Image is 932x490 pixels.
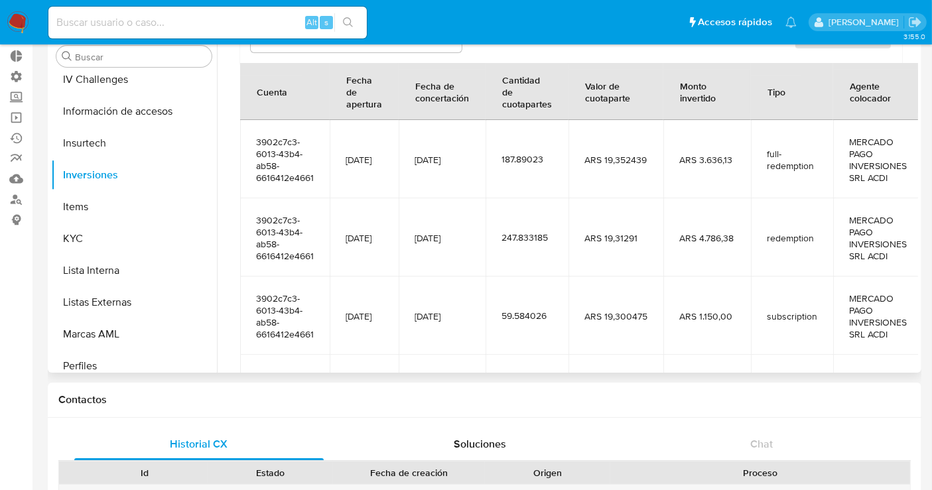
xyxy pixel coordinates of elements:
h1: Contactos [58,393,911,406]
div: Id [92,466,198,479]
input: Buscar [75,51,206,63]
button: IV Challenges [51,64,217,95]
span: Alt [306,16,317,29]
button: search-icon [334,13,362,32]
a: Notificaciones [785,17,797,28]
input: Buscar usuario o caso... [48,14,367,31]
div: Proceso [620,466,901,479]
button: Insurtech [51,127,217,159]
a: Salir [908,15,922,29]
span: 3.155.0 [903,31,925,42]
div: Origen [494,466,601,479]
button: Lista Interna [51,255,217,286]
span: Chat [750,436,773,452]
span: Accesos rápidos [698,15,772,29]
button: Inversiones [51,159,217,191]
button: Listas Externas [51,286,217,318]
button: KYC [51,223,217,255]
span: Historial CX [170,436,228,452]
button: Marcas AML [51,318,217,350]
button: Información de accesos [51,95,217,127]
p: sandra.chabay@mercadolibre.com [829,16,903,29]
button: Items [51,191,217,223]
span: Soluciones [454,436,507,452]
div: Fecha de creación [342,466,476,479]
button: Buscar [62,51,72,62]
div: Estado [217,466,324,479]
button: Perfiles [51,350,217,382]
span: s [324,16,328,29]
